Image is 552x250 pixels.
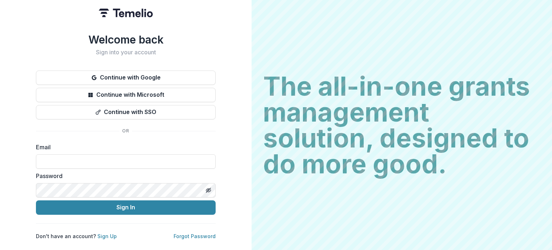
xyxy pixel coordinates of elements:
[36,143,211,151] label: Email
[99,9,153,17] img: Temelio
[36,71,216,85] button: Continue with Google
[36,200,216,215] button: Sign In
[36,105,216,119] button: Continue with SSO
[174,233,216,239] a: Forgot Password
[36,88,216,102] button: Continue with Microsoft
[36,172,211,180] label: Password
[97,233,117,239] a: Sign Up
[36,232,117,240] p: Don't have an account?
[36,49,216,56] h2: Sign into your account
[203,185,214,196] button: Toggle password visibility
[36,33,216,46] h1: Welcome back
